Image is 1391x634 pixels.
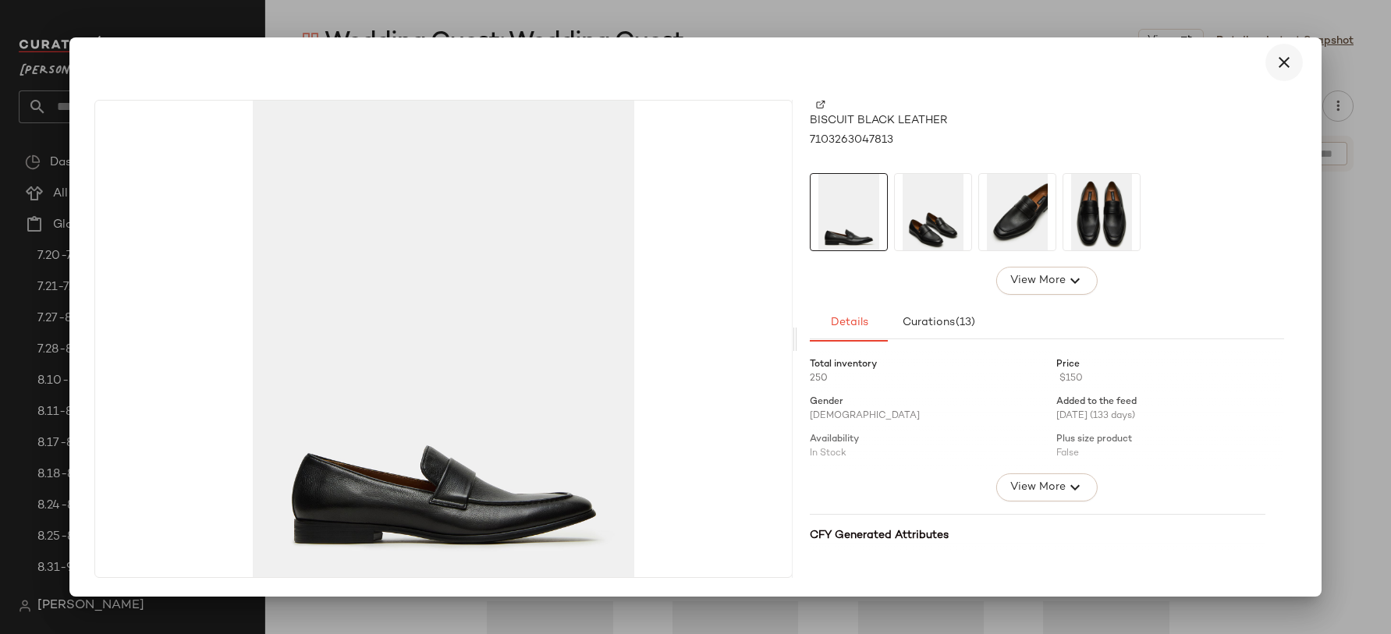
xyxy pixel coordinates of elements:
img: svg%3e [816,100,825,109]
span: 7103263047813 [810,132,893,148]
button: View More [996,267,1098,295]
span: BISCUIT BLACK LEATHER [810,112,947,129]
span: Details [830,317,868,329]
img: STEVEMADDEN_MENS_BISCUIT_BLACK-LEATHER_02.jpg [895,174,971,250]
img: STEVEMADDEN_MENS_BISCUIT_BLACK-LEATHER_01.jpg [95,101,792,577]
span: View More [1010,478,1066,497]
button: View More [996,473,1098,501]
img: STEVEMADDEN_MENS_BISCUIT_BLACK-LEATHER_04.jpg [1063,174,1140,250]
img: STEVEMADDEN_MENS_BISCUIT_BLACK-LEATHER_05.jpg [979,174,1056,250]
img: STEVEMADDEN_MENS_BISCUIT_BLACK-LEATHER_01.jpg [811,174,887,250]
span: (13) [955,317,975,329]
span: View More [1010,271,1066,290]
span: Curations [902,317,976,329]
div: CFY Generated Attributes [810,527,1265,544]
